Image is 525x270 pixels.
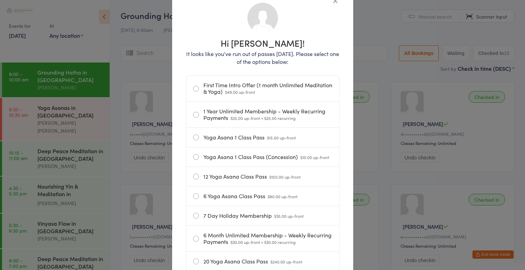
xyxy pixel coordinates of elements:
label: 7 Day Holiday Membership [193,206,332,225]
img: no_photo.png [247,2,279,34]
span: $30.00 up-front + $30.00 recurring [231,239,295,245]
span: $150.00 up-front [269,174,301,180]
p: It looks like you've run out of passes [DATE]. Please select one of the options below: [186,50,339,66]
span: $80.00 up-front [268,193,298,199]
label: First Time Intro Offer (1 month Unlimited Meditation & Yoga) [193,76,332,101]
label: Yoga Asana 1 Class Pass [193,128,332,147]
label: 6 Month Unlimited Membership - Weekly Recurring Payments [193,226,332,251]
span: $25.00 up-front + $25.00 recurring [231,115,295,121]
span: $15.00 up-front [267,135,296,140]
h1: Hi [PERSON_NAME]! [186,38,339,47]
span: $35.00 up-front [274,213,304,219]
label: 1 Year Unlimited Membership - Weekly Recurring Payments [193,102,332,127]
label: 12 Yoga Asana Class Pass [193,167,332,186]
label: 6 Yoga Asana Class Pass [193,187,332,206]
label: Yoga Asana 1 Class Pass (Concession) [193,147,332,167]
span: $240.00 up-front [270,259,302,265]
span: $49.00 up-front [225,89,255,95]
span: $10.00 up-front [300,154,329,160]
